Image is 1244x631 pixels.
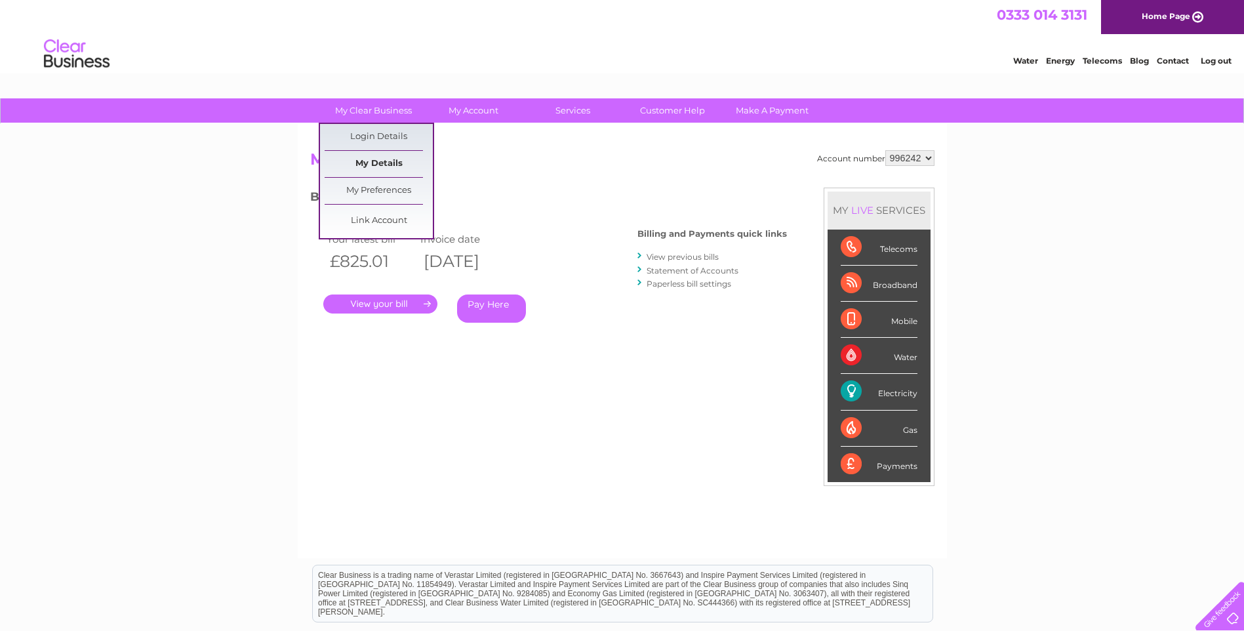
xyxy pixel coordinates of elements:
[417,230,512,248] td: Invoice date
[1201,56,1232,66] a: Log out
[647,266,738,275] a: Statement of Accounts
[841,411,917,447] div: Gas
[310,150,934,175] h2: My Account
[841,230,917,266] div: Telecoms
[457,295,526,323] a: Pay Here
[618,98,727,123] a: Customer Help
[817,150,934,166] div: Account number
[849,204,876,216] div: LIVE
[1013,56,1038,66] a: Water
[637,229,787,239] h4: Billing and Payments quick links
[325,178,433,204] a: My Preferences
[325,151,433,177] a: My Details
[997,7,1087,23] a: 0333 014 3131
[647,252,719,262] a: View previous bills
[325,208,433,234] a: Link Account
[828,192,931,229] div: MY SERVICES
[325,124,433,150] a: Login Details
[841,374,917,410] div: Electricity
[310,188,787,211] h3: Bills and Payments
[313,7,933,64] div: Clear Business is a trading name of Verastar Limited (registered in [GEOGRAPHIC_DATA] No. 3667643...
[417,248,512,275] th: [DATE]
[841,338,917,374] div: Water
[647,279,731,289] a: Paperless bill settings
[319,98,428,123] a: My Clear Business
[718,98,826,123] a: Make A Payment
[519,98,627,123] a: Services
[1083,56,1122,66] a: Telecoms
[323,295,437,314] a: .
[1130,56,1149,66] a: Blog
[841,447,917,482] div: Payments
[323,248,418,275] th: £825.01
[43,34,110,74] img: logo.png
[841,302,917,338] div: Mobile
[1157,56,1189,66] a: Contact
[419,98,527,123] a: My Account
[841,266,917,302] div: Broadband
[1046,56,1075,66] a: Energy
